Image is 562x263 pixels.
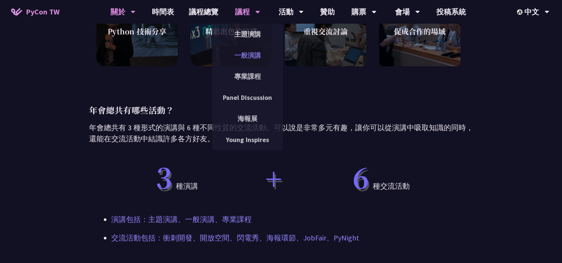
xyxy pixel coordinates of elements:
[349,163,410,192] span: 種交流活動
[11,8,22,16] img: Home icon of PyCon TW 2025
[89,104,473,117] p: 年會總共有哪些活動？
[212,131,283,148] a: Young Inspires
[156,157,172,196] span: 3
[212,89,283,106] a: Panel Discussion
[26,6,59,17] span: PyCon TW
[4,3,67,21] a: PyCon TW
[108,26,166,37] span: Python 技術分享
[111,214,451,225] p: 演講包括：主題演講、一般演講、專業課程
[265,163,282,191] span: +
[111,232,451,243] p: 交流活動包括：衝刺開發、開放空間、閃電秀、海報環節、JobFair、PyNight
[212,26,283,43] a: 主題演講
[205,26,257,37] span: 精彩出色的演講
[394,26,446,37] span: 促成合作的場域
[212,110,283,127] a: 海報展
[212,47,283,64] a: 一般演講
[89,122,473,144] p: 年會總共有 3 種形式的演講與 6 種不同性質的交流活動。可以說是非常多元有趣，讓你可以從演講中吸取知識的同時，還能在交流活動中結識許多各方好友。
[152,163,198,192] span: 種演講
[352,157,369,196] span: 6
[517,9,524,15] img: Locale Icon
[303,26,348,37] span: 重視交流討論
[212,68,283,85] a: 專業課程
